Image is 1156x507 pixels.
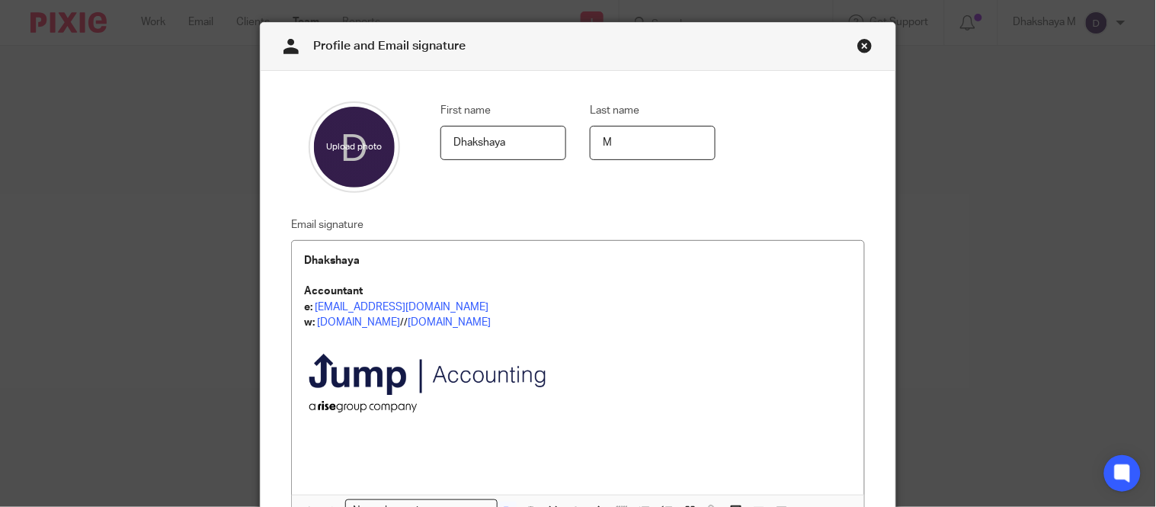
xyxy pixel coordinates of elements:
[304,330,562,441] img: Image
[313,40,466,52] span: Profile and Email signature
[304,302,312,313] strong: e:
[304,315,851,330] p: //
[440,103,491,118] label: First name
[590,103,639,118] label: Last name
[304,317,315,328] strong: w:
[408,317,491,328] a: [DOMAIN_NAME]
[317,317,400,328] a: [DOMAIN_NAME]
[304,255,360,266] strong: Dhakshaya
[315,302,488,313] a: [EMAIL_ADDRESS][DOMAIN_NAME]
[291,217,363,233] label: Email signature
[304,286,363,297] strong: Accountant
[857,38,873,59] a: Close this dialog window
